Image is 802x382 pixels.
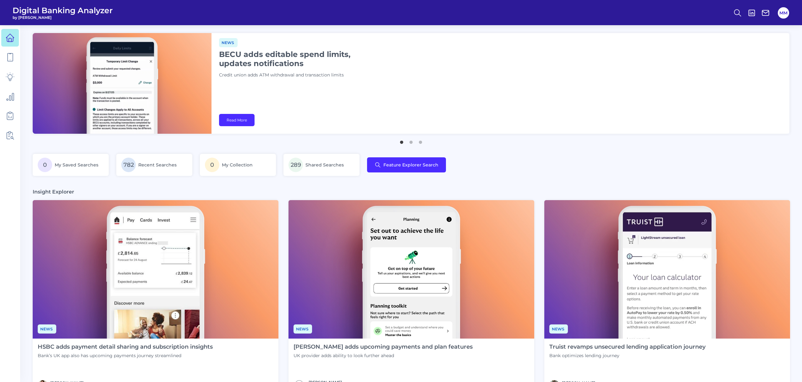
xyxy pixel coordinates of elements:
button: Feature Explorer Search [367,157,446,172]
span: News [294,324,312,334]
h1: BECU adds editable spend limits, updates notifications [219,50,376,68]
span: Feature Explorer Search [383,162,438,167]
a: 0My Collection [200,154,276,176]
a: News [219,39,238,45]
span: My Saved Searches [55,162,98,168]
img: News - Phone.png [33,200,278,339]
a: News [38,326,56,332]
span: 0 [205,158,219,172]
a: Read More [219,114,255,126]
h4: Truist revamps unsecured lending application journey [549,344,706,351]
span: Digital Banking Analyzer [13,6,113,15]
span: News [219,38,238,47]
button: 3 [417,138,424,144]
a: 782Recent Searches [116,154,192,176]
span: News [549,324,568,334]
a: 0My Saved Searches [33,154,109,176]
span: 782 [121,158,136,172]
img: News - Phone (3).png [544,200,790,339]
span: Shared Searches [305,162,344,168]
span: My Collection [222,162,253,168]
span: News [38,324,56,334]
span: 0 [38,158,52,172]
button: 1 [398,138,405,144]
h4: HSBC adds payment detail sharing and subscription insights [38,344,213,351]
img: bannerImg [33,33,211,134]
a: News [549,326,568,332]
h4: [PERSON_NAME] adds upcoming payments and plan features [294,344,473,351]
button: 2 [408,138,414,144]
p: UK provider adds ability to look further ahead [294,353,473,358]
a: News [294,326,312,332]
span: 289 [288,158,303,172]
h3: Insight Explorer [33,188,74,195]
span: Recent Searches [138,162,177,168]
a: 289Shared Searches [283,154,360,176]
p: Bank’s UK app also has upcoming payments journey streamlined [38,353,213,358]
p: Bank optimizes lending journey [549,353,706,358]
img: News - Phone (4).png [288,200,534,339]
span: by [PERSON_NAME] [13,15,113,20]
button: MM [778,7,789,19]
p: Credit union adds ATM withdrawal and transaction limits [219,72,376,79]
